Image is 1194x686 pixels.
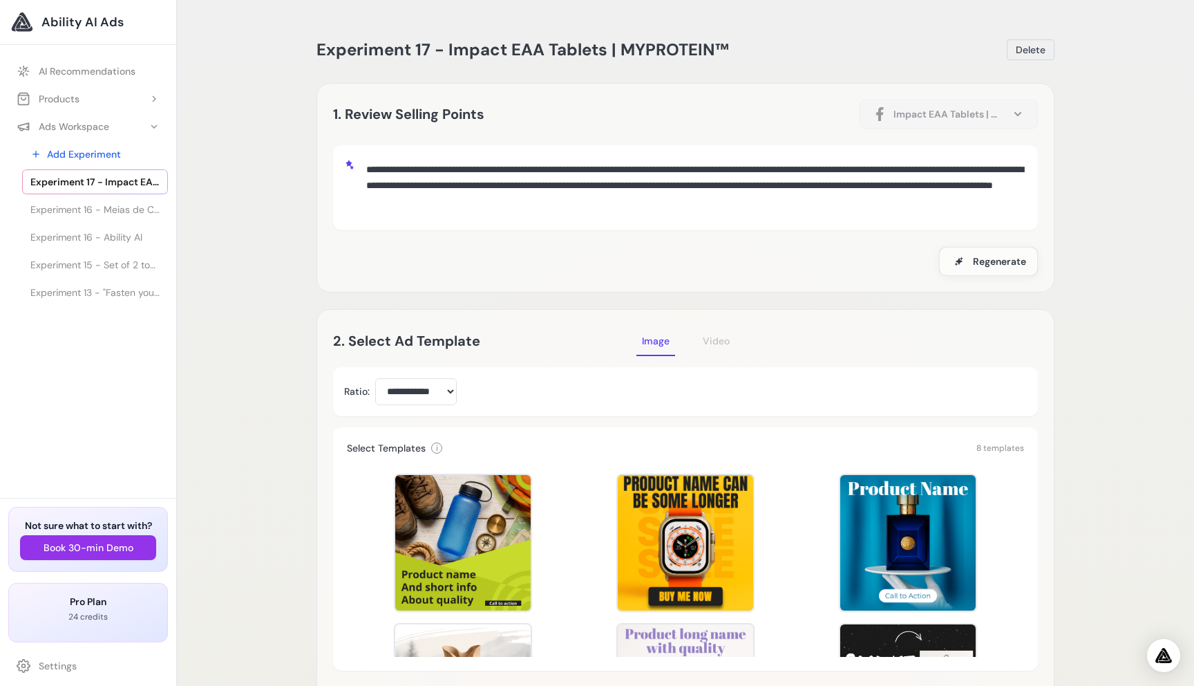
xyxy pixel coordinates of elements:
[30,175,160,189] span: Experiment 17 - Impact EAA Tablets | MYPROTEIN™
[333,330,636,352] h2: 2. Select Ad Template
[976,443,1024,454] span: 8 templates
[22,280,168,305] a: Experiment 13 - "Fasten your seat belt" Red Car
[20,595,156,609] h3: Pro Plan
[20,519,156,532] h3: Not sure what to start with?
[697,326,735,356] button: Video
[30,258,160,272] span: Experiment 15 - Set of 2 tools for Spoon Carving Set knife for left handed – BeaverCraft Tools
[8,653,168,678] a: Settings
[22,142,168,167] a: Add Experiment
[973,254,1026,268] span: Regenerate
[1147,639,1180,672] div: Open Intercom Messenger
[8,86,168,111] button: Products
[642,335,670,347] span: Image
[11,11,165,33] a: Ability AI Ads
[20,611,156,622] p: 24 credits
[22,169,168,194] a: Experiment 17 - Impact EAA Tablets | MYPROTEIN™
[316,39,729,60] span: Experiment 17 - Impact EAA Tablets | MYPROTEIN™
[8,114,168,139] button: Ads Workspace
[347,441,426,455] h3: Select Templates
[1007,39,1054,60] button: Delete
[636,326,675,356] button: Image
[939,247,1038,276] button: Regenerate
[30,230,142,244] span: Experiment 16 - Ability AI
[333,103,484,125] h2: 1. Review Selling Points
[22,197,168,222] a: Experiment 16 - Meias de Corrida Move Club da MP (1 un.) - Laranja | MYPROTEIN™
[860,100,1038,129] button: Impact EAA Tablets | MYPROTEIN™
[20,535,156,560] button: Book 30-min Demo
[22,252,168,277] a: Experiment 15 - Set of 2 tools for Spoon Carving Set knife for left handed – BeaverCraft Tools
[893,107,1004,121] span: Impact EAA Tablets | MYPROTEIN™
[17,120,109,133] div: Ads Workspace
[436,443,438,454] span: i
[1016,43,1045,57] span: Delete
[30,286,160,299] span: Experiment 13 - "Fasten your seat belt" Red Car
[22,225,168,250] a: Experiment 16 - Ability AI
[41,12,124,32] span: Ability AI Ads
[30,203,160,216] span: Experiment 16 - Meias de Corrida Move Club da MP (1 un.) - Laranja | MYPROTEIN™
[344,384,370,398] label: Ratio:
[8,59,168,84] a: AI Recommendations
[17,92,79,106] div: Products
[703,335,730,347] span: Video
